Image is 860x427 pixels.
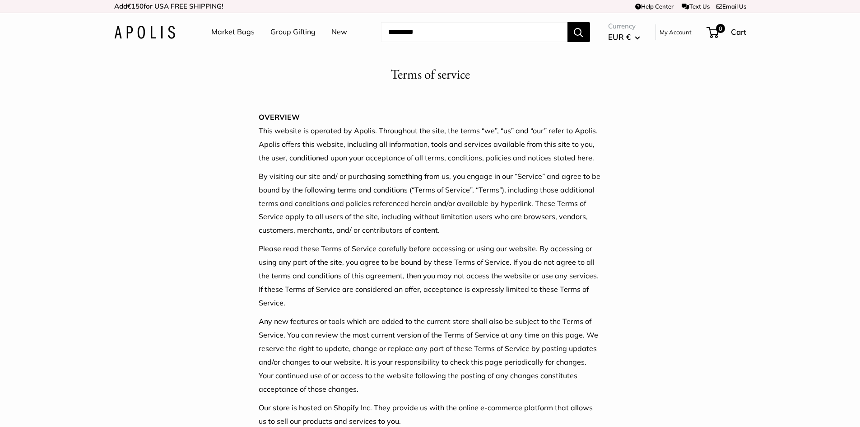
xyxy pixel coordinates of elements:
[381,22,567,42] input: Search...
[707,25,746,39] a: 0 Cart
[259,242,602,310] p: Please read these Terms of Service carefully before accessing or using our website. By accessing ...
[259,315,602,396] p: Any new features or tools which are added to the current store shall also be subject to the Terms...
[259,65,602,84] h1: Terms of service
[682,3,709,10] a: Text Us
[608,20,640,33] span: Currency
[716,24,725,33] span: 0
[259,113,300,122] strong: OVERVIEW
[635,3,674,10] a: Help Center
[259,124,602,165] p: This website is operated by Apolis. Throughout the site, the terms “we”, “us” and “our” refer to ...
[114,26,175,39] img: Apolis
[127,2,144,10] span: €150
[259,170,602,238] p: By visiting our site and/ or purchasing something from us, you engage in our “Service” and agree ...
[731,27,746,37] span: Cart
[608,30,640,44] button: EUR €
[567,22,590,42] button: Search
[270,25,316,39] a: Group Gifting
[716,3,746,10] a: Email Us
[660,27,692,38] a: My Account
[608,32,631,42] span: EUR €
[331,25,347,39] a: New
[211,25,255,39] a: Market Bags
